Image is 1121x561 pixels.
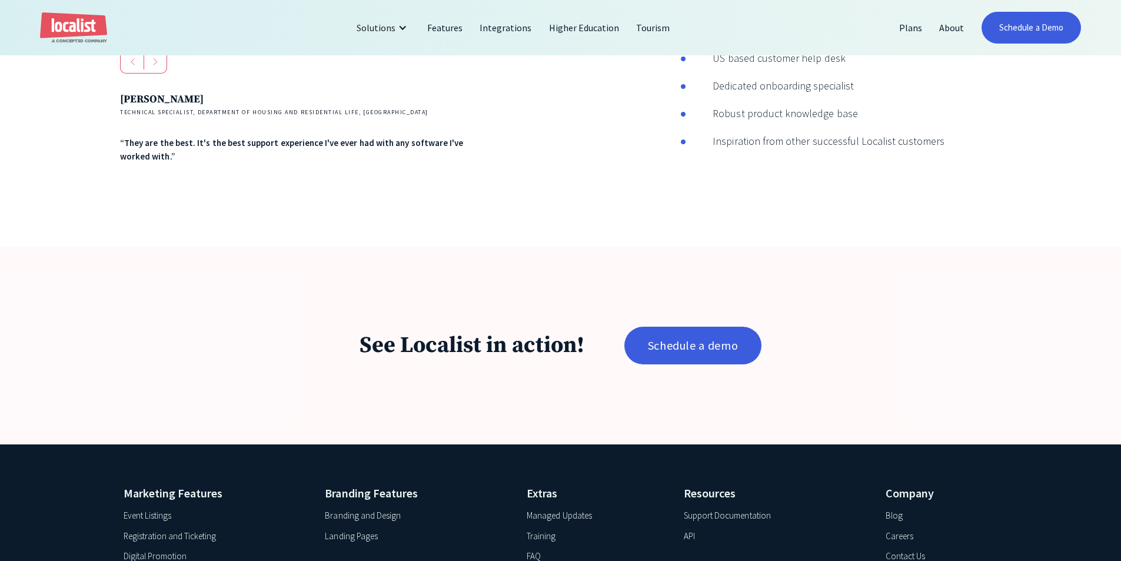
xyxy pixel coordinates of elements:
[120,50,480,190] div: carousel
[886,509,903,523] a: Blog
[325,509,401,523] a: Branding and Design
[684,484,863,502] h4: Resources
[124,530,217,543] a: Registration and Ticketing
[348,14,419,42] div: Solutions
[40,12,107,44] a: home
[527,509,591,523] a: Managed Updates
[541,14,628,42] a: Higher Education
[120,92,204,106] strong: [PERSON_NAME]
[527,484,661,502] h4: Extras
[527,530,555,543] a: Training
[120,108,480,117] h4: Technical Specialist, Department of Housing and Residential Life, [GEOGRAPHIC_DATA]
[684,530,695,543] a: API
[686,105,857,121] div: Robust product knowledge base
[124,484,303,502] h4: Marketing Features
[628,14,678,42] a: Tourism
[686,133,944,149] div: Inspiration from other successful Localist customers
[684,509,771,523] a: Support Documentation
[891,14,931,42] a: Plans
[120,91,480,163] div: 1 of 3
[471,14,540,42] a: Integrations
[686,50,845,66] div: US based customer help desk
[120,50,144,74] div: previous slide
[982,12,1081,44] a: Schedule a Demo
[120,137,480,163] div: “They are the best. It's the best support experience I've ever had with any software I've worked ...
[360,332,584,360] h1: See Localist in action!
[325,530,377,543] a: Landing Pages
[419,14,471,42] a: Features
[144,50,167,74] div: next slide
[886,530,913,543] a: Careers
[886,484,998,502] h4: Company
[931,14,973,42] a: About
[325,484,504,502] h4: Branding Features
[686,78,854,94] div: Dedicated onboarding specialist
[124,509,171,523] a: Event Listings
[357,21,395,35] div: Solutions
[624,327,761,364] a: Schedule a demo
